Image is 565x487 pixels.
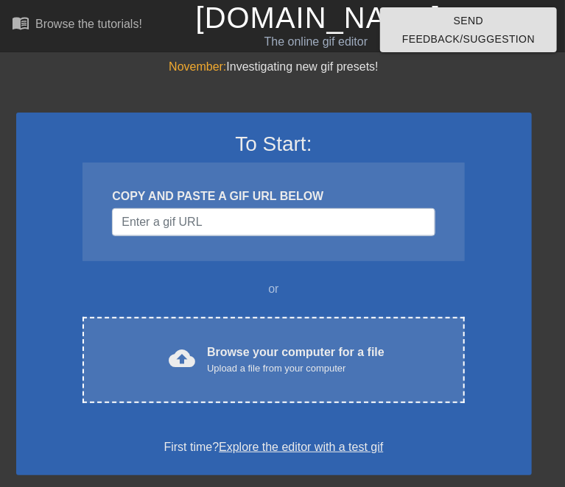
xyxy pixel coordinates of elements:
div: COPY AND PASTE A GIF URL BELOW [112,188,435,205]
h3: To Start: [35,132,513,157]
div: First time? [35,438,513,456]
span: cloud_upload [169,345,195,372]
div: or [55,280,494,298]
span: menu_book [12,14,29,32]
a: Explore the editor with a test gif [219,441,383,453]
div: Investigating new gif presets! [16,58,532,76]
button: Send Feedback/Suggestion [380,7,557,52]
div: Browse your computer for a file [207,344,385,376]
span: November: [169,60,226,73]
a: [DOMAIN_NAME] [196,1,441,34]
div: Browse the tutorials! [35,18,142,30]
span: Send Feedback/Suggestion [392,12,545,48]
div: Upload a file from your computer [207,361,385,376]
div: The online gif editor [196,33,437,51]
input: Username [112,208,435,236]
a: Browse the tutorials! [12,14,142,37]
